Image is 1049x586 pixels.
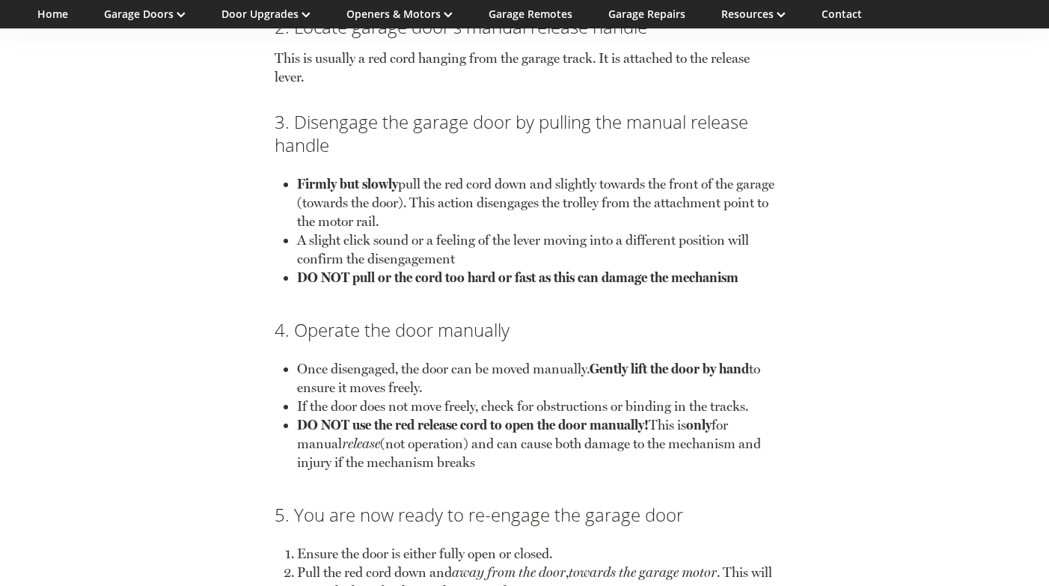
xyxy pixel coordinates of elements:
[275,49,774,86] p: This is usually a red cord hanging from the garage track. It is attached to the release lever.
[297,397,774,415] p: If the door does not move freely, check for obstructions or binding in the tracks.
[452,564,566,580] em: away from the door
[275,318,774,341] h3: 4. Operate the door manually
[297,544,774,563] p: Ensure the door is either fully open or closed.
[275,503,774,526] h3: 5. You are now ready to re-engage the garage door
[297,231,774,268] p: A slight click sound or a feeling of the lever moving into a different position will confirm the ...
[297,417,649,433] strong: DO NOT use the red release cord to open the door manually!
[346,7,453,21] a: Openers & Motors
[297,415,774,471] p: This is for manual (not operation) and can cause both damage to the mechanism and injury if the m...
[297,174,774,231] p: pull the red cord down and slightly towards the front of the garage (towards the door). This acti...
[342,436,380,451] em: release
[721,7,786,21] a: Resources
[297,359,774,397] p: Once disengaged, the door can be moved manually. to ensure it moves freely.
[104,7,186,21] a: Garage Doors
[590,361,749,376] strong: Gently lift the door by hand
[686,417,712,433] strong: only
[608,7,685,21] a: Garage Repairs
[297,176,398,192] strong: Firmly but slowly
[822,7,862,21] a: Contact
[297,269,738,285] strong: DO NOT pull or the cord too hard or fast as this can damage the mechanism
[489,7,572,21] a: Garage Remotes
[37,7,68,21] a: Home
[275,110,774,156] h3: 3. Disengage the garage door by pulling the manual release handle
[221,7,311,21] a: Door Upgrades
[569,564,717,580] em: towards the garage motor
